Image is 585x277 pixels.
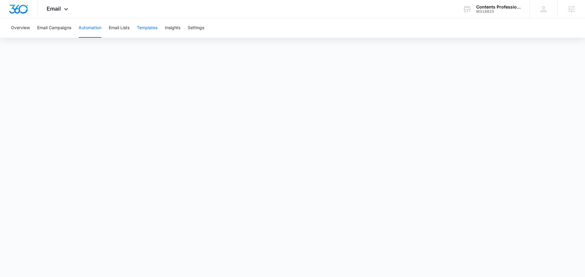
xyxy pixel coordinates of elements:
button: Email Campaigns [37,18,71,38]
div: account id [476,9,521,14]
button: Email Lists [109,18,129,38]
button: Automation [79,18,101,38]
button: Templates [137,18,158,38]
span: Email [47,5,61,12]
button: Insights [165,18,180,38]
button: Overview [11,18,30,38]
div: account name [476,5,521,9]
button: Settings [188,18,204,38]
